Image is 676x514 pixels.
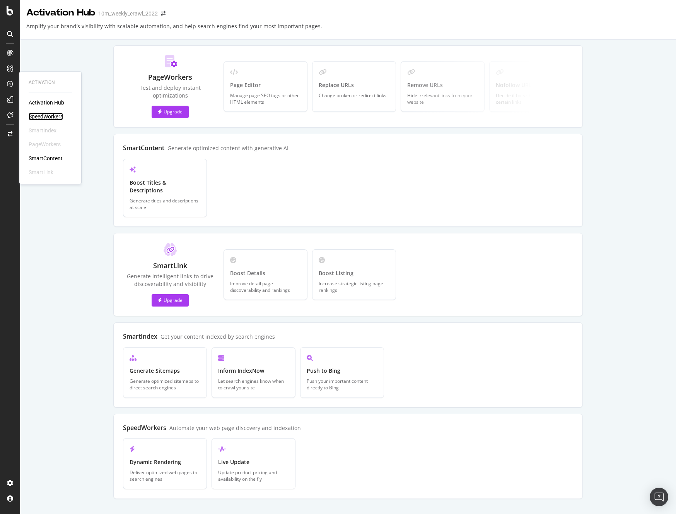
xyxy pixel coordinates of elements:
div: Let search engines know when to crawl your site [218,378,289,391]
div: Generate Sitemaps [130,367,200,375]
div: SmartContent [123,144,164,152]
div: SmartIndex [29,127,56,134]
div: SmartLink [153,261,187,271]
div: Page Editor [230,81,301,89]
div: Generate optimized sitemaps to direct search engines [130,378,200,391]
a: Dynamic RenderingDeliver optimized web pages to search engines [123,438,207,489]
div: Boost Titles & Descriptions [130,179,200,194]
div: 10m_weekly_crawl_2022 [98,10,158,17]
div: Dynamic Rendering [130,458,200,466]
div: Live Update [218,458,289,466]
button: Upgrade [152,106,189,118]
div: PageWorkers [29,140,61,148]
a: Activation Hub [29,99,64,106]
img: Do_Km7dJ.svg [163,55,178,68]
div: Amplify your brand’s visibility with scalable automation, and help search engines find your most ... [26,22,322,36]
button: Upgrade [152,294,189,307]
div: SmartIndex [123,332,157,341]
a: Push to BingPush your important content directly to Bing [300,347,384,398]
div: arrow-right-arrow-left [161,11,166,16]
div: Inform IndexNow [218,367,289,375]
img: ClT5ayua.svg [164,243,177,256]
div: SmartLink [29,168,53,176]
div: Manage page SEO tags or other HTML elements [230,92,301,105]
div: Automate your web page discovery and indexation [169,424,301,432]
div: PageWorkers [148,72,192,82]
div: Replace URLs [319,81,389,89]
div: Improve detail page discoverability and rankings [230,280,301,293]
a: Boost Titles & DescriptionsGenerate titles and descriptions at scale [123,159,207,217]
div: Get your content indexed by search engines [160,333,275,340]
div: Change broken or redirect links [319,92,389,99]
div: Update product pricing and availability on the fly [218,469,289,482]
div: Upgrade [158,297,183,303]
a: SmartContent [29,154,63,162]
div: Push to Bing [307,367,377,375]
a: Inform IndexNowLet search engines know when to crawl your site [212,347,295,398]
div: Activation Hub [26,6,95,19]
div: Activation [29,79,72,86]
div: Generate optimized content with generative AI [167,144,288,152]
div: Test and deploy instant optimizations [123,84,217,99]
a: SpeedWorkers [29,113,63,120]
div: Boost Listing [319,269,389,277]
div: Generate intelligent links to drive discoverability and visibility [123,272,217,288]
div: Increase strategic listing page rankings [319,280,389,293]
div: Upgrade [158,108,183,115]
div: Generate titles and descriptions at scale [130,197,200,211]
div: Open Intercom Messenger [650,488,668,506]
div: Push your important content directly to Bing [307,378,377,391]
div: SpeedWorkers [123,423,166,432]
a: Generate SitemapsGenerate optimized sitemaps to direct search engines [123,347,207,398]
div: Deliver optimized web pages to search engines [130,469,200,482]
div: Boost Details [230,269,301,277]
